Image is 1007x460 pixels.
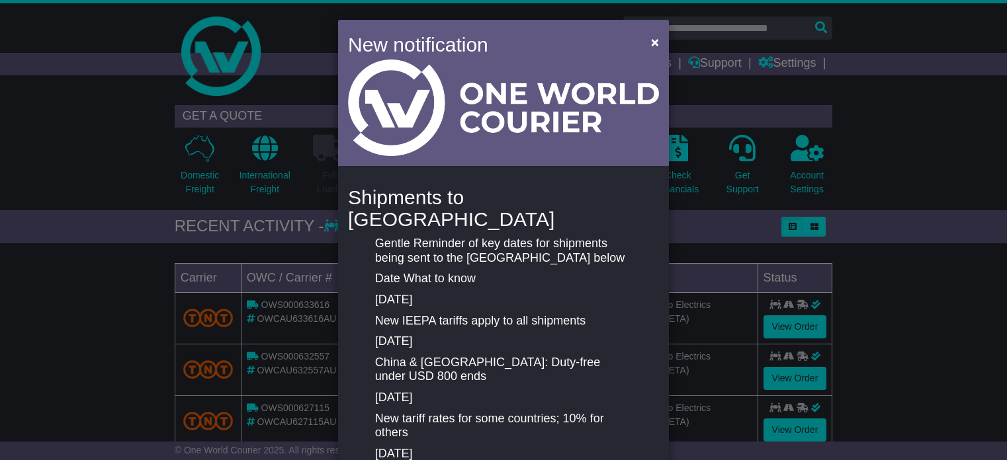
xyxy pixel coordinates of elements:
p: New tariff rates for some countries; 10% for others [375,412,632,440]
button: Close [644,28,666,56]
p: New IEEPA tariffs apply to all shipments [375,314,632,328]
p: China & [GEOGRAPHIC_DATA]: Duty-free under USD 800 ends [375,356,632,384]
h4: Shipments to [GEOGRAPHIC_DATA] [348,186,659,230]
p: [DATE] [375,293,632,307]
p: Date What to know [375,272,632,286]
img: Light [348,59,659,156]
p: [DATE] [375,391,632,405]
span: × [651,34,659,50]
h4: New notification [348,30,632,59]
p: Gentle Reminder of key dates for shipments being sent to the [GEOGRAPHIC_DATA] below [375,237,632,265]
p: [DATE] [375,334,632,349]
